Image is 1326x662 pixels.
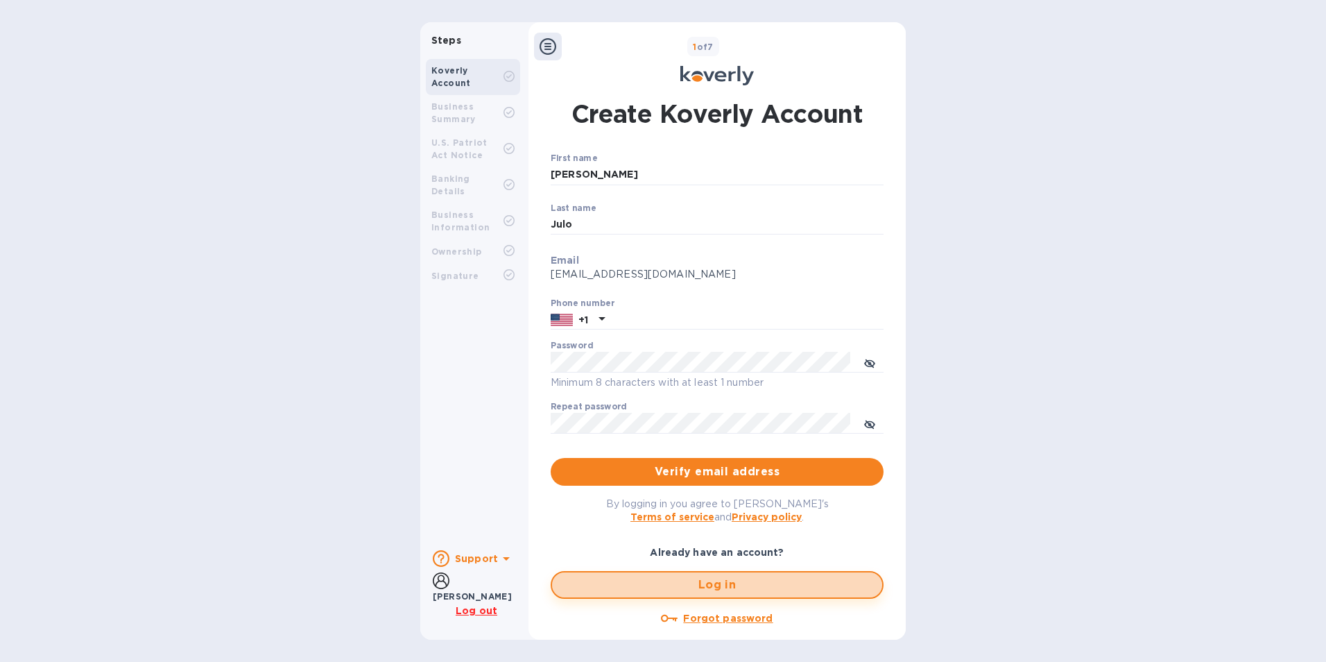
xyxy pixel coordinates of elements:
[563,577,871,593] span: Log in
[431,173,470,196] b: Banking Details
[433,591,512,602] b: [PERSON_NAME]
[551,164,884,185] input: Enter your first name
[551,342,593,350] label: Password
[551,255,579,266] b: Email
[431,101,476,124] b: Business Summary
[650,547,784,558] b: Already have an account?
[551,204,596,212] label: Last name
[551,403,627,411] label: Repeat password
[571,96,863,131] h1: Create Koverly Account
[431,35,461,46] b: Steps
[551,571,884,599] button: Log in
[551,214,884,235] input: Enter your last name
[630,511,714,523] a: Terms of service
[431,65,471,88] b: Koverly Account
[431,210,490,232] b: Business Information
[856,409,884,437] button: toggle password visibility
[455,553,498,564] b: Support
[551,299,614,307] label: Phone number
[562,464,872,480] span: Verify email address
[683,613,773,624] u: Forgot password
[693,42,714,52] b: of 7
[578,313,588,327] p: +1
[431,137,488,160] b: U.S. Patriot Act Notice
[693,42,696,52] span: 1
[551,375,884,391] p: Minimum 8 characters with at least 1 number
[431,271,479,281] b: Signature
[551,155,597,163] label: First name
[551,267,884,282] p: [EMAIL_ADDRESS][DOMAIN_NAME]
[551,312,573,328] img: US
[606,498,829,523] span: By logging in you agree to [PERSON_NAME]'s and .
[551,458,884,486] button: Verify email address
[456,605,497,616] u: Log out
[431,246,482,257] b: Ownership
[732,511,802,523] a: Privacy policy
[856,348,884,376] button: toggle password visibility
